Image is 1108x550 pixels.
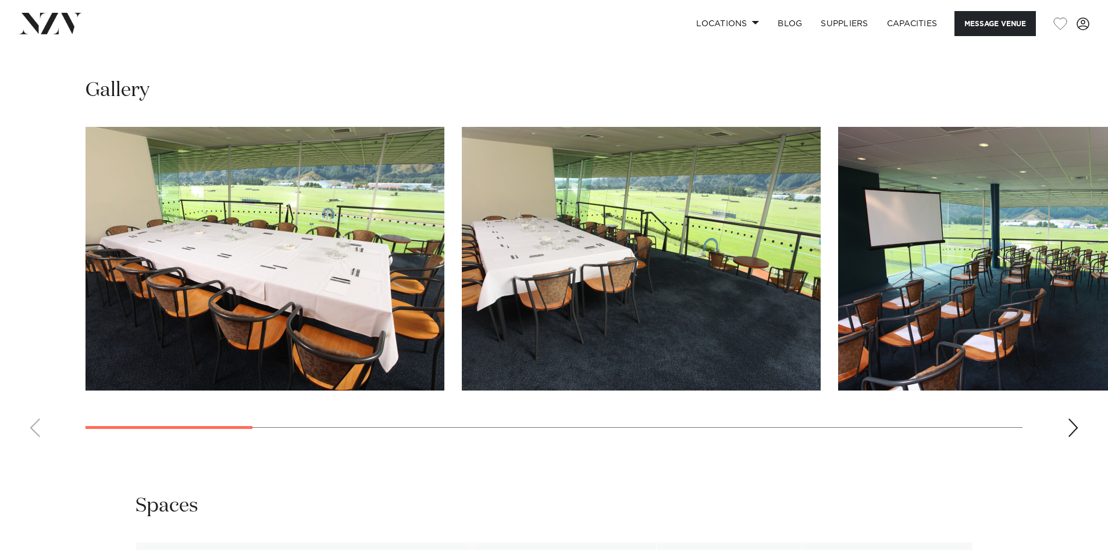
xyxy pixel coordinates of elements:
[85,127,444,391] swiper-slide: 1 / 14
[878,11,947,36] a: Capacities
[85,77,149,104] h2: Gallery
[768,11,811,36] a: BLOG
[954,11,1036,36] button: Message Venue
[811,11,877,36] a: SUPPLIERS
[462,127,821,391] swiper-slide: 2 / 14
[136,493,198,519] h2: Spaces
[687,11,768,36] a: Locations
[19,13,82,34] img: nzv-logo.png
